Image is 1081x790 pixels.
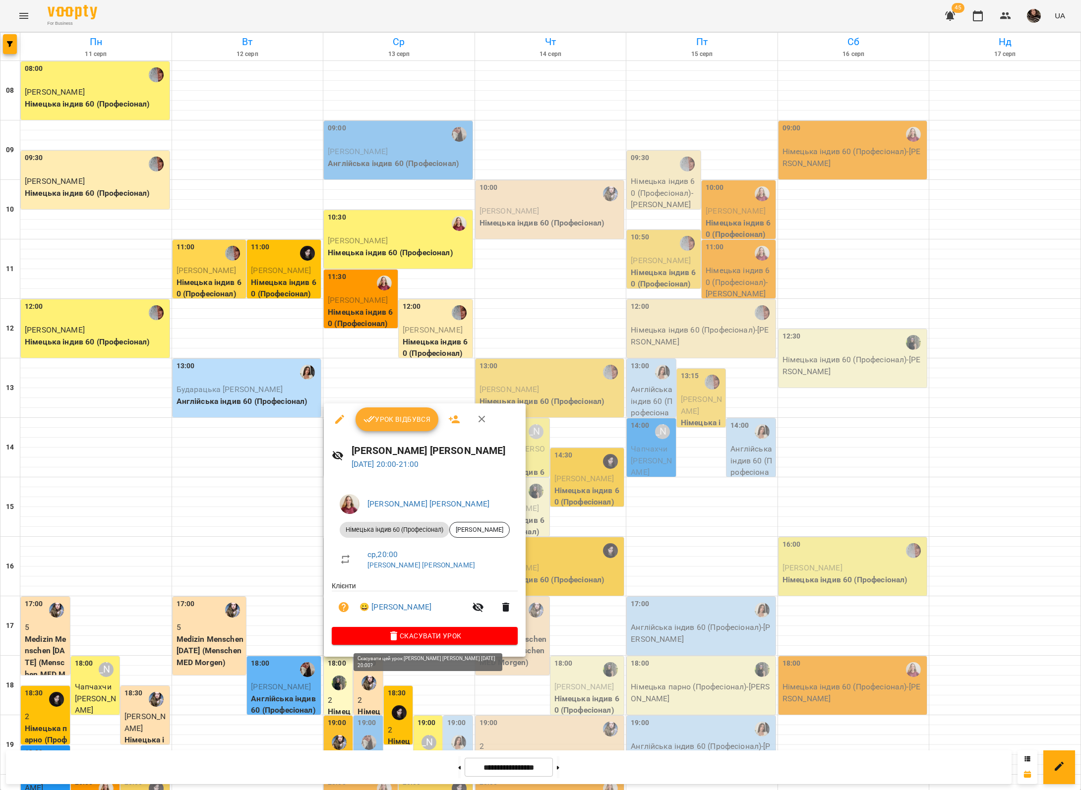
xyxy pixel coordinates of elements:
span: [PERSON_NAME] [450,525,509,534]
a: ср , 20:00 [367,550,398,559]
a: [PERSON_NAME] [PERSON_NAME] [367,499,489,508]
div: [PERSON_NAME] [449,522,510,538]
a: [DATE] 20:00-21:00 [352,459,419,469]
button: Скасувати Урок [332,627,518,645]
span: Німецька індив 60 (Професіонал) [340,525,449,534]
h6: [PERSON_NAME] [PERSON_NAME] [352,443,518,458]
a: 😀 [PERSON_NAME] [360,601,431,613]
span: Урок відбувся [363,413,431,425]
a: [PERSON_NAME] [PERSON_NAME] [367,561,475,569]
ul: Клієнти [332,581,518,627]
button: Урок відбувся [356,407,439,431]
button: Візит ще не сплачено. Додати оплату? [332,595,356,619]
img: f69493a11c5e0b19dd0007f0ac993a62.jpg [340,494,360,514]
span: Скасувати Урок [340,630,510,642]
